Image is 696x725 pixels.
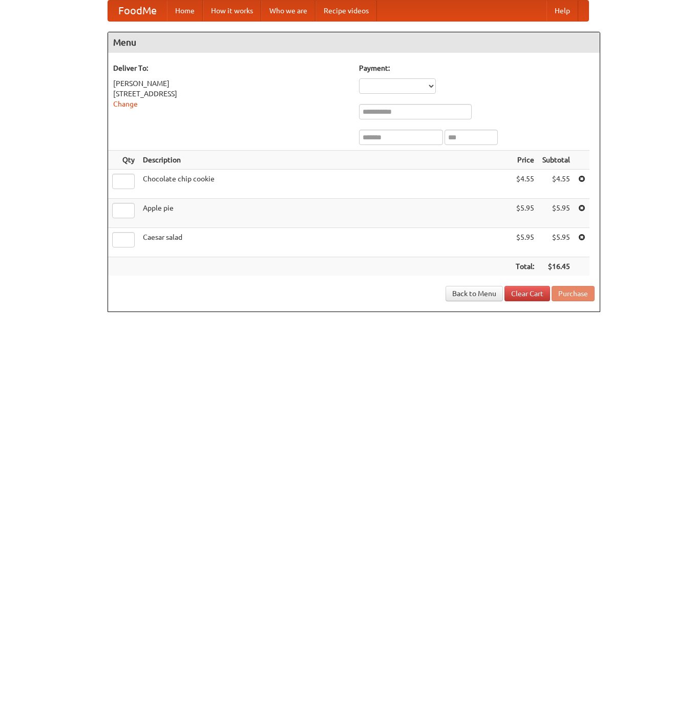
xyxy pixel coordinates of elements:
[203,1,261,21] a: How it works
[538,199,574,228] td: $5.95
[446,286,503,301] a: Back to Menu
[538,257,574,276] th: $16.45
[113,89,349,99] div: [STREET_ADDRESS]
[108,32,600,53] h4: Menu
[538,151,574,170] th: Subtotal
[108,151,139,170] th: Qty
[139,228,512,257] td: Caesar salad
[538,228,574,257] td: $5.95
[512,170,538,199] td: $4.55
[538,170,574,199] td: $4.55
[512,228,538,257] td: $5.95
[512,257,538,276] th: Total:
[359,63,595,73] h5: Payment:
[261,1,315,21] a: Who we are
[512,151,538,170] th: Price
[113,78,349,89] div: [PERSON_NAME]
[113,63,349,73] h5: Deliver To:
[504,286,550,301] a: Clear Cart
[108,1,167,21] a: FoodMe
[139,170,512,199] td: Chocolate chip cookie
[113,100,138,108] a: Change
[167,1,203,21] a: Home
[546,1,578,21] a: Help
[512,199,538,228] td: $5.95
[315,1,377,21] a: Recipe videos
[139,151,512,170] th: Description
[552,286,595,301] button: Purchase
[139,199,512,228] td: Apple pie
